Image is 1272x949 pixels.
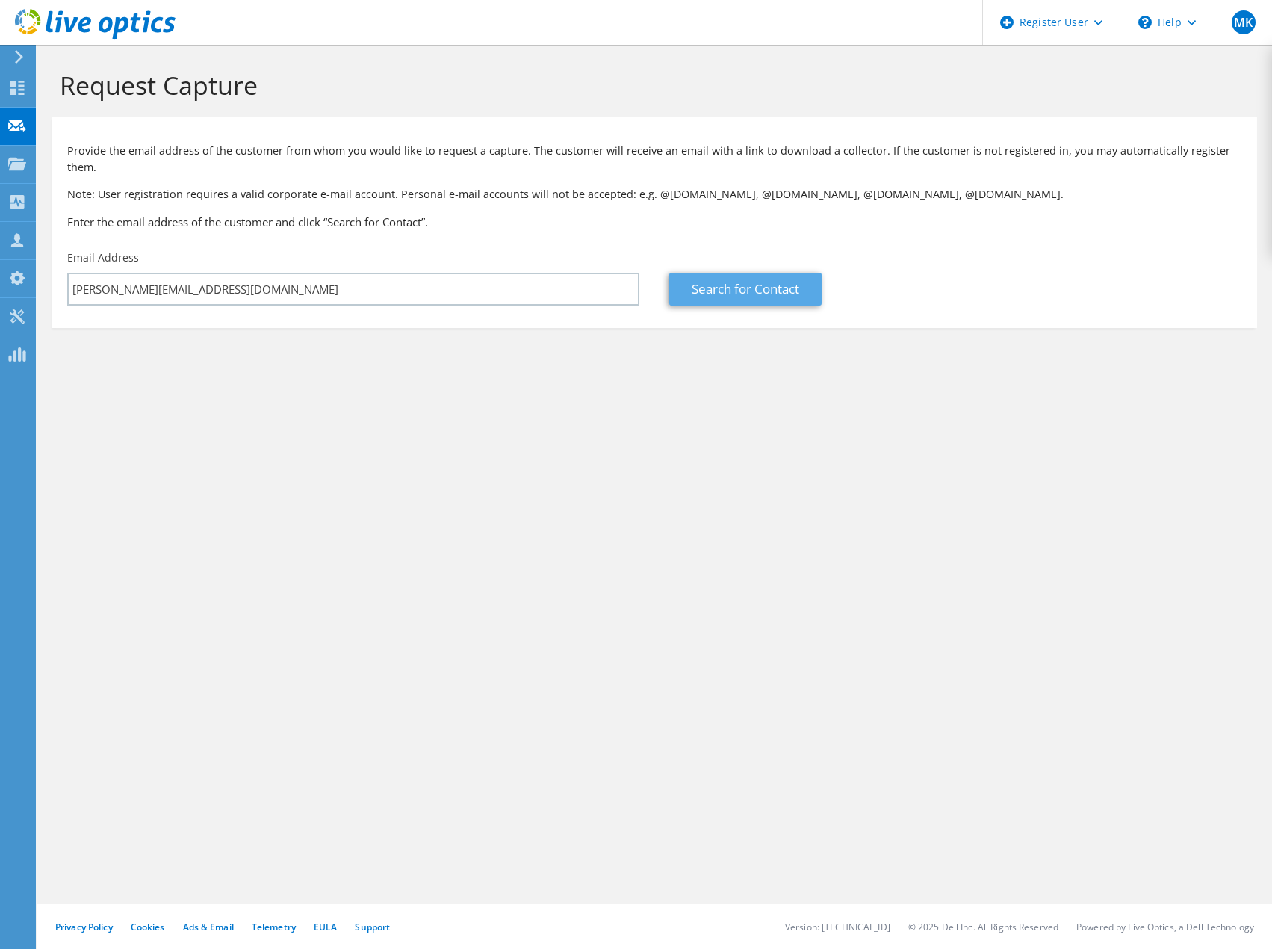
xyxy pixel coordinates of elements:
a: Search for Contact [669,273,822,306]
a: Cookies [131,921,165,933]
h1: Request Capture [60,69,1242,101]
label: Email Address [67,250,139,265]
li: Version: [TECHNICAL_ID] [785,921,890,933]
a: Ads & Email [183,921,234,933]
span: MK [1232,10,1256,34]
li: Powered by Live Optics, a Dell Technology [1076,921,1254,933]
a: Support [355,921,390,933]
svg: \n [1138,16,1152,29]
h3: Enter the email address of the customer and click “Search for Contact”. [67,214,1242,230]
a: Telemetry [252,921,296,933]
a: EULA [314,921,337,933]
p: Provide the email address of the customer from whom you would like to request a capture. The cust... [67,143,1242,176]
a: Privacy Policy [55,921,113,933]
li: © 2025 Dell Inc. All Rights Reserved [908,921,1058,933]
p: Note: User registration requires a valid corporate e-mail account. Personal e-mail accounts will ... [67,186,1242,203]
